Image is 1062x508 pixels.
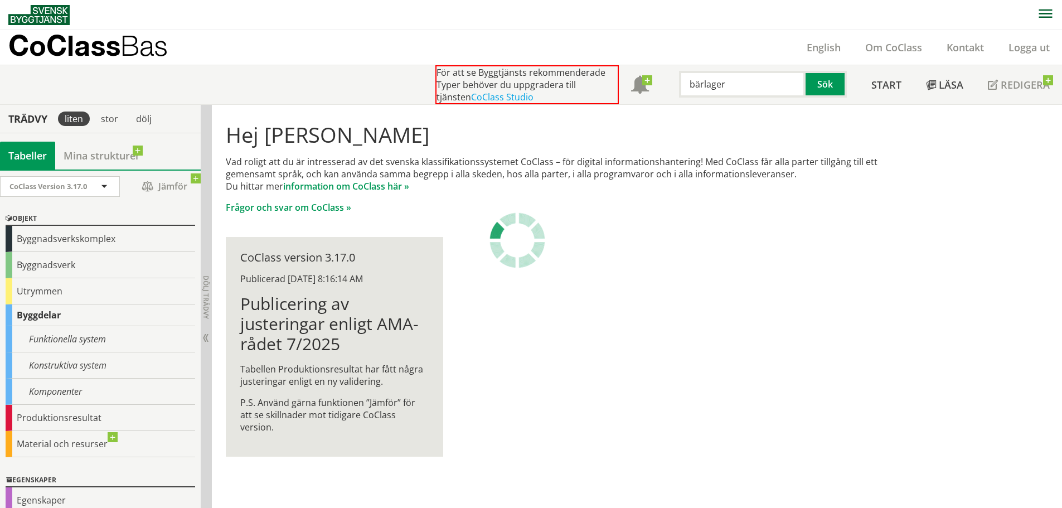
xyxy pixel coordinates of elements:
[55,142,148,170] a: Mina strukturer
[6,252,195,278] div: Byggnadsverk
[129,112,158,126] div: dölj
[8,39,168,52] p: CoClass
[226,156,911,192] p: Vad roligt att du är intresserad av det svenska klassifikationssystemet CoClass – för digital inf...
[6,352,195,379] div: Konstruktiva system
[976,65,1062,104] a: Redigera
[9,181,87,191] span: CoClass Version 3.17.0
[8,30,192,65] a: CoClassBas
[1001,78,1050,91] span: Redigera
[939,78,963,91] span: Läsa
[131,177,198,196] span: Jämför
[631,77,649,95] span: Notifikationer
[679,71,806,98] input: Sök
[94,112,125,126] div: stor
[871,78,901,91] span: Start
[240,251,428,264] div: CoClass version 3.17.0
[8,5,70,25] img: Svensk Byggtjänst
[435,65,619,104] div: För att se Byggtjänsts rekommenderade Typer behöver du uppgradera till tjänsten
[120,29,168,62] span: Bas
[240,294,428,354] h1: Publicering av justeringar enligt AMA-rådet 7/2025
[226,201,351,214] a: Frågor och svar om CoClass »
[6,278,195,304] div: Utrymmen
[859,65,914,104] a: Start
[6,226,195,252] div: Byggnadsverkskomplex
[6,431,195,457] div: Material och resurser
[240,396,428,433] p: P.S. Använd gärna funktionen ”Jämför” för att se skillnader mot tidigare CoClass version.
[934,41,996,54] a: Kontakt
[996,41,1062,54] a: Logga ut
[806,71,847,98] button: Sök
[240,273,428,285] div: Publicerad [DATE] 8:16:14 AM
[6,304,195,326] div: Byggdelar
[226,122,911,147] h1: Hej [PERSON_NAME]
[914,65,976,104] a: Läsa
[283,180,409,192] a: information om CoClass här »
[489,212,545,268] img: Laddar
[240,363,428,388] p: Tabellen Produktionsresultat har fått några justeringar enligt en ny validering.
[2,113,54,125] div: Trädvy
[794,41,853,54] a: English
[201,275,211,319] span: Dölj trädvy
[6,474,195,487] div: Egenskaper
[58,112,90,126] div: liten
[853,41,934,54] a: Om CoClass
[6,212,195,226] div: Objekt
[6,379,195,405] div: Komponenter
[6,326,195,352] div: Funktionella system
[6,405,195,431] div: Produktionsresultat
[471,91,534,103] a: CoClass Studio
